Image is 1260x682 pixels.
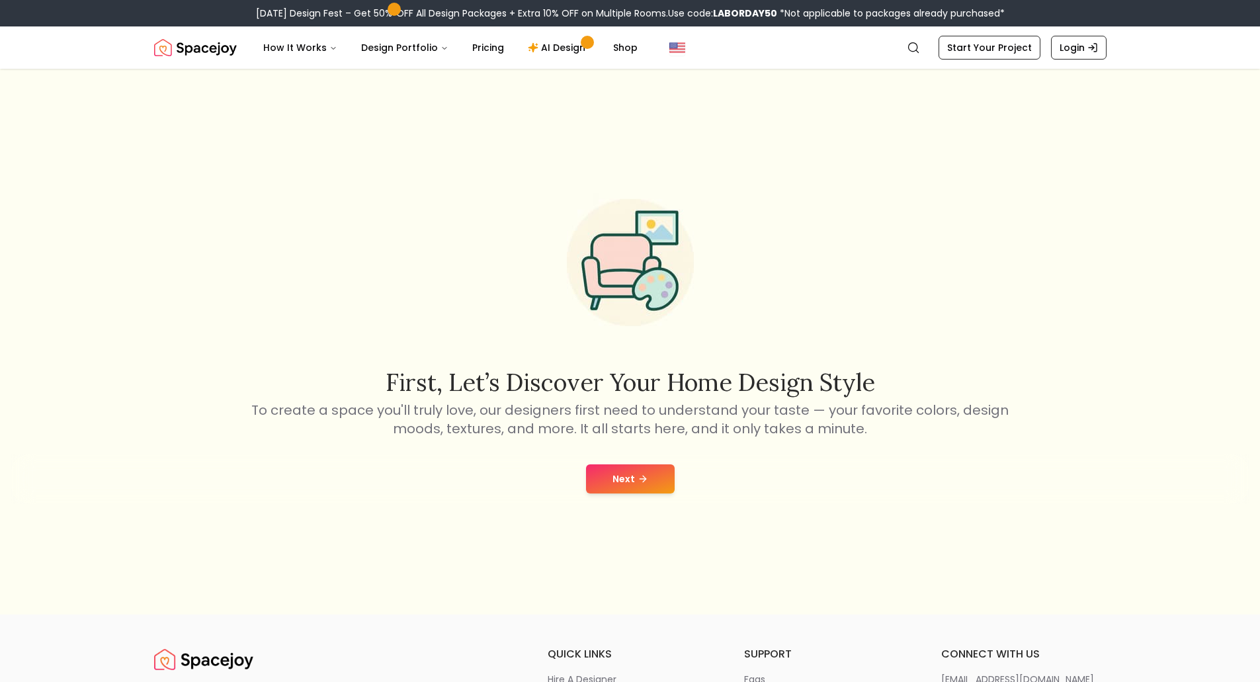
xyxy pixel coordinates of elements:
[154,34,237,61] img: Spacejoy Logo
[154,26,1107,69] nav: Global
[941,646,1107,662] h6: connect with us
[154,34,237,61] a: Spacejoy
[744,646,909,662] h6: support
[603,34,648,61] a: Shop
[154,646,253,673] img: Spacejoy Logo
[517,34,600,61] a: AI Design
[586,464,675,493] button: Next
[939,36,1040,60] a: Start Your Project
[351,34,459,61] button: Design Portfolio
[1051,36,1107,60] a: Login
[546,178,715,347] img: Start Style Quiz Illustration
[249,401,1011,438] p: To create a space you'll truly love, our designers first need to understand your taste — your fav...
[777,7,1005,20] span: *Not applicable to packages already purchased*
[253,34,348,61] button: How It Works
[253,34,648,61] nav: Main
[256,7,1005,20] div: [DATE] Design Fest – Get 50% OFF All Design Packages + Extra 10% OFF on Multiple Rooms.
[668,7,777,20] span: Use code:
[669,40,685,56] img: United States
[154,646,253,673] a: Spacejoy
[462,34,515,61] a: Pricing
[713,7,777,20] b: LABORDAY50
[249,369,1011,396] h2: First, let’s discover your home design style
[548,646,713,662] h6: quick links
